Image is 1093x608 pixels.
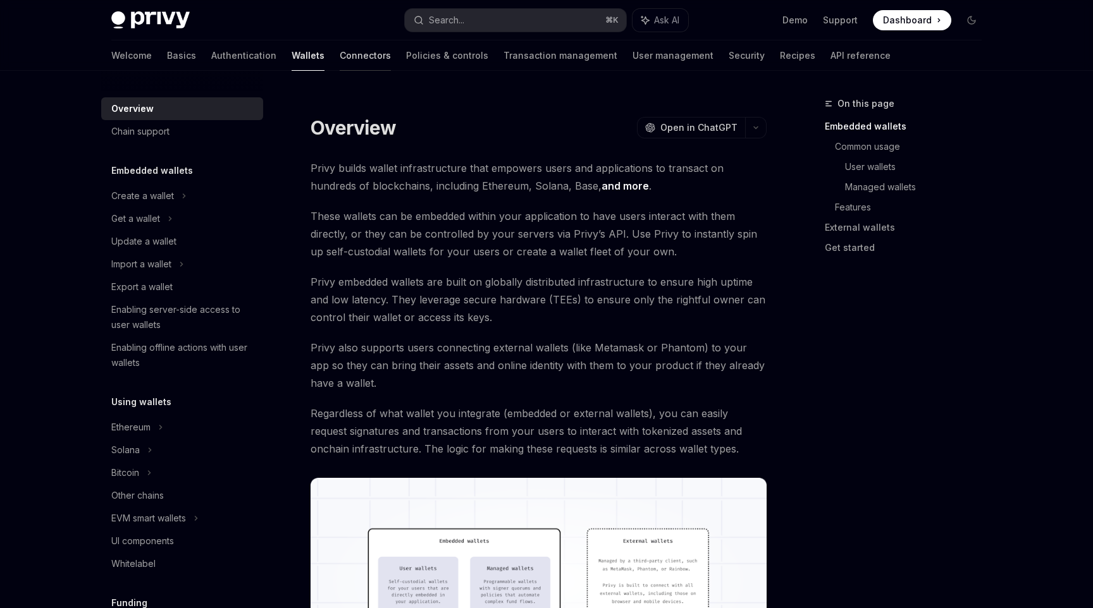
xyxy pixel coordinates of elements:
[405,9,626,32] button: Search...⌘K
[782,14,808,27] a: Demo
[825,217,992,238] a: External wallets
[101,530,263,552] a: UI components
[311,159,767,195] span: Privy builds wallet infrastructure that empowers users and applications to transact on hundreds o...
[835,137,992,157] a: Common usage
[101,230,263,253] a: Update a wallet
[780,40,815,71] a: Recipes
[825,116,992,137] a: Embedded wallets
[633,9,688,32] button: Ask AI
[167,40,196,71] a: Basics
[825,238,992,258] a: Get started
[873,10,951,30] a: Dashboard
[503,40,617,71] a: Transaction management
[340,40,391,71] a: Connectors
[111,302,256,332] div: Enabling server-side access to user wallets
[602,179,649,193] a: and more
[831,40,891,71] a: API reference
[111,163,193,178] h5: Embedded wallets
[101,484,263,507] a: Other chains
[111,257,171,272] div: Import a wallet
[101,552,263,575] a: Whitelabel
[111,533,174,549] div: UI components
[111,340,256,370] div: Enabling offline actions with user wallets
[845,157,992,177] a: User wallets
[406,40,488,71] a: Policies & controls
[605,15,619,25] span: ⌘ K
[633,40,713,71] a: User management
[111,188,174,204] div: Create a wallet
[660,121,738,134] span: Open in ChatGPT
[111,211,160,226] div: Get a wallet
[845,177,992,197] a: Managed wallets
[837,96,894,111] span: On this page
[883,14,932,27] span: Dashboard
[311,404,767,458] span: Regardless of what wallet you integrate (embedded or external wallets), you can easily request si...
[111,234,176,249] div: Update a wallet
[111,556,156,571] div: Whitelabel
[101,97,263,120] a: Overview
[311,207,767,260] span: These wallets can be embedded within your application to have users interact with them directly, ...
[101,120,263,143] a: Chain support
[823,14,858,27] a: Support
[654,14,679,27] span: Ask AI
[101,336,263,374] a: Enabling offline actions with user wallets
[429,13,464,28] div: Search...
[211,40,276,71] a: Authentication
[101,276,263,298] a: Export a wallet
[311,339,767,392] span: Privy also supports users connecting external wallets (like Metamask or Phantom) to your app so t...
[961,10,982,30] button: Toggle dark mode
[111,465,139,480] div: Bitcoin
[111,124,170,139] div: Chain support
[111,442,140,458] div: Solana
[292,40,324,71] a: Wallets
[111,279,173,295] div: Export a wallet
[729,40,765,71] a: Security
[111,420,151,435] div: Ethereum
[835,197,992,217] a: Features
[637,117,745,138] button: Open in ChatGPT
[311,116,396,139] h1: Overview
[111,11,190,29] img: dark logo
[101,298,263,336] a: Enabling server-side access to user wallets
[311,273,767,326] span: Privy embedded wallets are built on globally distributed infrastructure to ensure high uptime and...
[111,511,186,526] div: EVM smart wallets
[111,101,154,116] div: Overview
[111,394,171,410] h5: Using wallets
[111,40,152,71] a: Welcome
[111,488,164,503] div: Other chains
